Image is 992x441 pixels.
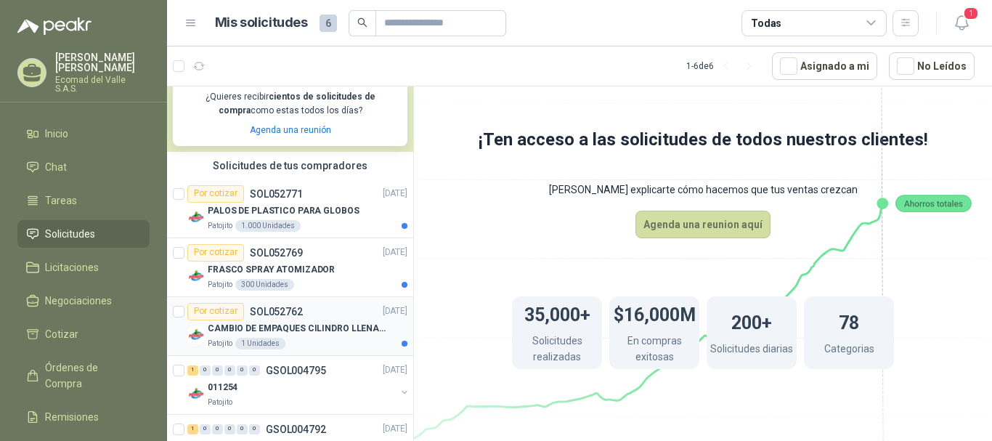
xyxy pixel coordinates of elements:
[266,365,326,376] p: GSOL004795
[187,385,205,402] img: Company Logo
[187,303,244,320] div: Por cotizar
[212,365,223,376] div: 0
[235,338,285,349] div: 1 Unidades
[208,322,389,336] p: CAMBIO DE EMPAQUES CILINDRO LLENADORA MANUALNUAL
[357,17,367,28] span: search
[224,424,235,434] div: 0
[772,52,877,80] button: Asignado a mi
[235,220,301,232] div: 1.000 Unidades
[250,189,303,199] p: SOL052771
[237,365,248,376] div: 0
[635,211,771,238] button: Agenda una reunion aquí
[17,354,150,397] a: Órdenes de Compra
[250,307,303,317] p: SOL052762
[383,187,407,201] p: [DATE]
[167,297,413,356] a: Por cotizarSOL052762[DATE] Company LogoCAMBIO DE EMPAQUES CILINDRO LLENADORA MANUALNUALPatojito1 ...
[187,185,244,203] div: Por cotizar
[208,279,232,291] p: Patojito
[17,254,150,281] a: Licitaciones
[320,15,337,32] span: 6
[187,362,410,408] a: 1 0 0 0 0 0 GSOL004795[DATE] Company Logo011254Patojito
[208,338,232,349] p: Patojito
[219,92,375,116] b: cientos de solicitudes de compra
[182,90,399,118] p: ¿Quieres recibir como estas todos los días?
[45,326,78,342] span: Cotizar
[187,424,198,434] div: 1
[17,220,150,248] a: Solicitudes
[249,365,260,376] div: 0
[383,304,407,318] p: [DATE]
[609,333,699,368] p: En compras exitosas
[45,409,99,425] span: Remisiones
[710,341,793,360] p: Solicitudes diarias
[237,424,248,434] div: 0
[731,305,772,337] h1: 200+
[167,179,413,238] a: Por cotizarSOL052771[DATE] Company LogoPALOS DE PLASTICO PARA GLOBOSPatojito1.000 Unidades
[55,76,150,93] p: Ecomad del Valle S.A.S.
[250,248,303,258] p: SOL052769
[963,7,979,20] span: 1
[187,326,205,344] img: Company Logo
[200,424,211,434] div: 0
[167,152,413,179] div: Solicitudes de tus compradores
[45,126,68,142] span: Inicio
[208,204,359,218] p: PALOS DE PLASTICO PARA GLOBOS
[45,193,77,209] span: Tareas
[17,187,150,214] a: Tareas
[212,424,223,434] div: 0
[55,52,150,73] p: [PERSON_NAME] [PERSON_NAME]
[208,263,335,277] p: FRASCO SPRAY ATOMIZADOR
[948,10,975,36] button: 1
[200,365,211,376] div: 0
[215,12,308,33] h1: Mis solicitudes
[187,365,198,376] div: 1
[167,238,413,297] a: Por cotizarSOL052769[DATE] Company LogoFRASCO SPRAY ATOMIZADORPatojito300 Unidades
[824,341,874,360] p: Categorias
[17,120,150,147] a: Inicio
[187,209,205,226] img: Company Logo
[614,297,696,329] h1: $16,000M
[187,267,205,285] img: Company Logo
[17,403,150,431] a: Remisiones
[686,54,760,78] div: 1 - 6 de 6
[250,125,331,135] a: Agenda una reunión
[249,424,260,434] div: 0
[839,305,859,337] h1: 78
[45,360,136,392] span: Órdenes de Compra
[266,424,326,434] p: GSOL004792
[383,246,407,259] p: [DATE]
[224,365,235,376] div: 0
[889,52,975,80] button: No Leídos
[45,259,99,275] span: Licitaciones
[17,287,150,315] a: Negociaciones
[383,363,407,377] p: [DATE]
[208,381,237,395] p: 011254
[17,153,150,181] a: Chat
[45,159,67,175] span: Chat
[45,226,95,242] span: Solicitudes
[17,17,92,35] img: Logo peakr
[208,397,232,408] p: Patojito
[17,320,150,348] a: Cotizar
[208,220,232,232] p: Patojito
[235,279,294,291] div: 300 Unidades
[512,333,602,368] p: Solicitudes realizadas
[45,293,112,309] span: Negociaciones
[524,297,590,329] h1: 35,000+
[751,15,781,31] div: Todas
[383,422,407,436] p: [DATE]
[187,244,244,262] div: Por cotizar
